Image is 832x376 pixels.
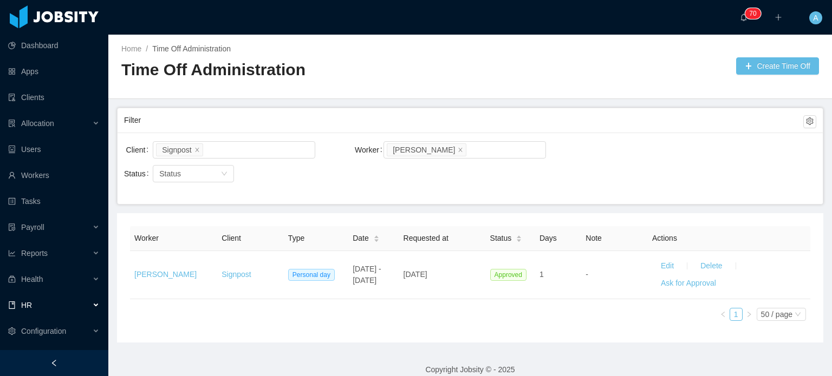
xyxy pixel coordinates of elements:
[134,234,159,242] span: Worker
[740,14,747,21] i: icon: bell
[749,8,753,19] p: 7
[8,35,100,56] a: icon: pie-chartDashboard
[126,146,153,154] label: Client
[404,270,427,279] span: [DATE]
[720,311,726,318] i: icon: left
[8,164,100,186] a: icon: userWorkers
[124,169,153,178] label: Status
[146,44,148,53] span: /
[730,308,743,321] li: 1
[134,270,197,279] a: [PERSON_NAME]
[8,327,16,335] i: icon: setting
[8,138,100,160] a: icon: robotUsers
[539,234,557,242] span: Days
[222,234,241,242] span: Client
[516,234,522,237] i: icon: caret-up
[221,170,227,178] i: icon: down
[8,87,100,108] a: icon: auditClients
[813,11,818,24] span: A
[222,270,251,279] a: Signpost
[761,308,792,320] div: 50 / page
[121,44,141,53] a: Home
[652,275,725,292] button: Ask for Approval
[21,249,48,258] span: Reports
[803,115,816,128] button: icon: setting
[21,119,54,128] span: Allocation
[516,234,522,241] div: Sort
[753,8,757,19] p: 0
[745,8,760,19] sup: 70
[469,143,474,156] input: Worker
[652,258,682,275] button: Edit
[21,327,66,335] span: Configuration
[746,311,752,318] i: icon: right
[288,234,304,242] span: Type
[194,147,200,153] i: icon: close
[490,233,512,244] span: Status
[21,301,32,309] span: HR
[404,234,448,242] span: Requested at
[373,238,379,241] i: icon: caret-down
[8,120,16,127] i: icon: solution
[736,57,819,75] button: icon: plusCreate Time Off
[730,308,742,320] a: 1
[692,258,731,275] button: Delete
[353,233,369,244] span: Date
[156,143,203,156] li: Signpost
[586,234,602,242] span: Note
[652,234,677,242] span: Actions
[162,144,191,156] div: Signpost
[8,301,16,309] i: icon: book
[8,249,16,257] i: icon: line-chart
[8,223,16,231] i: icon: file-protect
[8,275,16,283] i: icon: medicine-box
[458,147,463,153] i: icon: close
[8,190,100,212] a: icon: profileTasks
[539,270,544,279] span: 1
[717,308,730,321] li: Previous Page
[8,61,100,82] a: icon: appstoreApps
[586,270,588,279] span: -
[288,269,335,281] span: Personal day
[152,44,231,53] a: Time Off Administration
[795,311,801,319] i: icon: down
[775,14,782,21] i: icon: plus
[21,223,44,232] span: Payroll
[393,144,455,156] div: [PERSON_NAME]
[159,169,181,178] span: Status
[743,308,756,321] li: Next Page
[373,234,379,237] i: icon: caret-up
[355,146,387,154] label: Worker
[490,269,526,281] span: Approved
[373,234,380,241] div: Sort
[121,59,470,81] h2: Time Off Administration
[21,275,43,283] span: Health
[205,143,211,156] input: Client
[516,238,522,241] i: icon: caret-down
[353,265,381,285] span: [DATE] - [DATE]
[124,110,803,130] div: Filter
[387,143,466,156] li: Juan Bulla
